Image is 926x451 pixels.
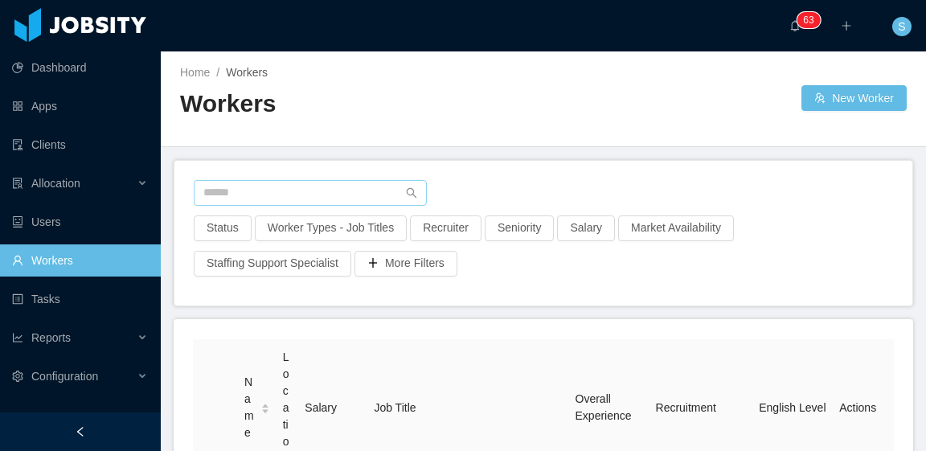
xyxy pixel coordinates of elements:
i: icon: solution [12,178,23,189]
a: icon: pie-chartDashboard [12,51,148,84]
span: Name [244,374,254,441]
i: icon: bell [789,20,801,31]
span: Configuration [31,370,98,383]
a: icon: profileTasks [12,283,148,315]
span: Reports [31,331,71,344]
span: / [216,66,219,79]
button: Market Availability [618,215,734,241]
button: Status [194,215,252,241]
span: Allocation [31,177,80,190]
a: icon: robotUsers [12,206,148,238]
i: icon: line-chart [12,332,23,343]
button: Seniority [485,215,554,241]
span: English Level [759,401,826,414]
a: Home [180,66,210,79]
button: Staffing Support Specialist [194,251,351,277]
a: icon: appstoreApps [12,90,148,122]
button: Worker Types - Job Titles [255,215,407,241]
sup: 63 [797,12,820,28]
i: icon: search [406,187,417,199]
i: icon: plus [841,20,852,31]
p: 6 [803,12,809,28]
button: icon: usergroup-addNew Worker [801,85,907,111]
button: Salary [557,215,615,241]
div: Sort [260,401,270,412]
a: icon: auditClients [12,129,148,161]
p: 3 [809,12,814,28]
button: icon: plusMore Filters [354,251,457,277]
i: icon: caret-up [260,401,269,406]
span: Overall Experience [576,392,632,422]
span: Actions [839,401,876,414]
a: icon: userWorkers [12,244,148,277]
span: Workers [226,66,268,79]
i: icon: setting [12,371,23,382]
span: Salary [305,401,337,414]
button: Recruiter [410,215,481,241]
span: Recruitment [656,401,716,414]
span: Job Title [374,401,416,414]
h2: Workers [180,88,543,121]
i: icon: caret-down [260,408,269,412]
span: S [898,17,905,36]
